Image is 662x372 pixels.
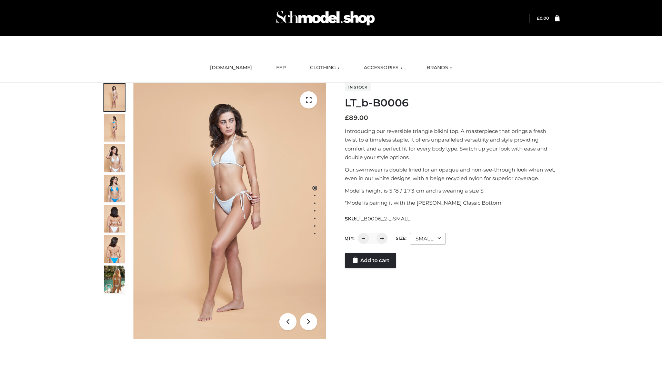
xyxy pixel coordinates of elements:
p: Model’s height is 5 ‘8 / 173 cm and is wearing a size S. [345,186,560,195]
a: FFP [271,60,291,75]
img: Arieltop_CloudNine_AzureSky2.jpg [104,266,125,293]
img: ArielClassicBikiniTop_CloudNine_AzureSky_OW114ECO_3-scaled.jpg [104,144,125,172]
img: ArielClassicBikiniTop_CloudNine_AzureSky_OW114ECO_1-scaled.jpg [104,84,125,111]
img: ArielClassicBikiniTop_CloudNine_AzureSky_OW114ECO_7-scaled.jpg [104,205,125,232]
img: Schmodel Admin 964 [274,4,377,32]
a: [DOMAIN_NAME] [205,60,257,75]
a: BRANDS [421,60,457,75]
p: *Model is pairing it with the [PERSON_NAME] Classic Bottom [345,198,560,207]
p: Introducing our reversible triangle bikini top. A masterpiece that brings a fresh twist to a time... [345,127,560,162]
img: ArielClassicBikiniTop_CloudNine_AzureSky_OW114ECO_4-scaled.jpg [104,175,125,202]
img: ArielClassicBikiniTop_CloudNine_AzureSky_OW114ECO_1 [133,83,326,339]
label: Size: [396,236,407,241]
a: Add to cart [345,253,396,268]
a: £0.00 [537,15,549,21]
bdi: 0.00 [537,15,549,21]
p: Our swimwear is double lined for an opaque and non-see-through look when wet, even in our white d... [345,165,560,183]
div: SMALL [410,233,446,245]
a: CLOTHING [305,60,345,75]
span: £ [537,15,540,21]
bdi: 89.00 [345,114,368,122]
span: In stock [345,83,371,91]
span: LT_B0006_2-_-SMALL [356,216,410,222]
span: £ [345,114,349,122]
a: ACCESSORIES [359,60,408,75]
img: ArielClassicBikiniTop_CloudNine_AzureSky_OW114ECO_8-scaled.jpg [104,235,125,263]
h1: LT_b-B0006 [345,97,560,109]
label: QTY: [345,236,354,241]
span: SKU: [345,215,411,223]
img: ArielClassicBikiniTop_CloudNine_AzureSky_OW114ECO_2-scaled.jpg [104,114,125,142]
